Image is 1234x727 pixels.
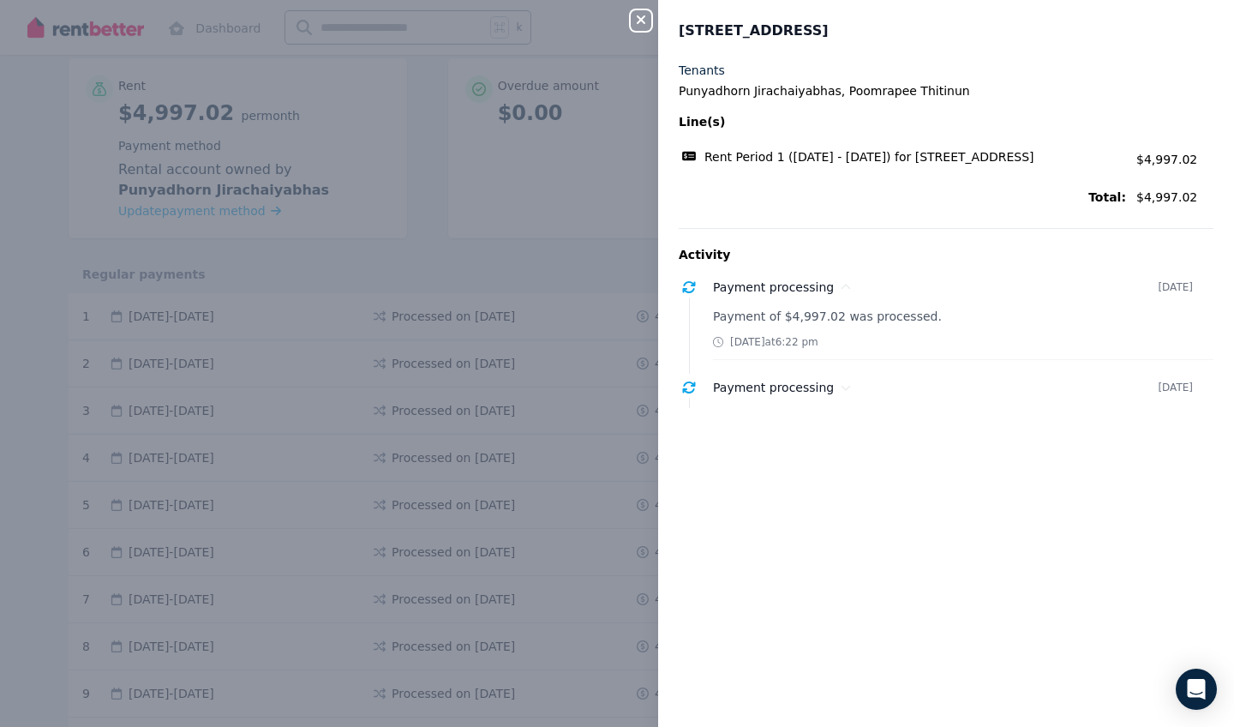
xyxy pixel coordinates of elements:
[1158,280,1193,294] time: [DATE]
[713,280,834,294] span: Payment processing
[704,148,1034,165] span: Rent Period 1 ([DATE] - [DATE]) for [STREET_ADDRESS]
[679,113,1126,130] span: Line(s)
[713,308,1213,325] p: Payment of $4,997.02 was processed.
[1136,153,1197,166] span: $4,997.02
[1176,669,1217,710] div: Open Intercom Messenger
[1158,381,1193,394] time: [DATE]
[679,246,1213,263] p: Activity
[679,62,725,79] label: Tenants
[679,82,1213,99] legend: Punyadhorn Jirachaiyabhas, Poomrapee Thitinun
[730,335,818,349] span: [DATE] at 6:22 pm
[679,189,1126,206] span: Total:
[679,21,829,41] span: [STREET_ADDRESS]
[713,381,834,394] span: Payment processing
[1136,189,1213,206] span: $4,997.02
